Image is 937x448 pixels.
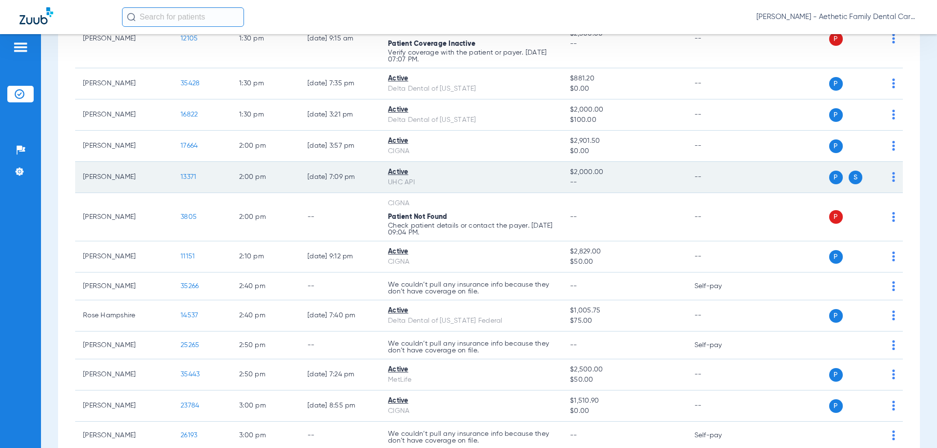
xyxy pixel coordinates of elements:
[231,131,300,162] td: 2:00 PM
[181,312,198,319] span: 14537
[570,257,678,267] span: $50.00
[892,172,895,182] img: group-dot-blue.svg
[570,432,577,439] span: --
[388,167,554,177] div: Active
[388,375,554,385] div: MetLife
[829,108,843,122] span: P
[231,331,300,359] td: 2:50 PM
[829,368,843,382] span: P
[892,340,895,350] img: group-dot-blue.svg
[127,13,136,21] img: Search Icon
[829,250,843,264] span: P
[388,340,554,354] p: We couldn’t pull any insurance info because they don’t have coverage on file.
[231,10,300,68] td: 1:30 PM
[231,359,300,390] td: 2:50 PM
[231,390,300,422] td: 3:00 PM
[75,193,173,241] td: [PERSON_NAME]
[20,7,53,24] img: Zuub Logo
[75,241,173,273] td: [PERSON_NAME]
[829,399,843,413] span: P
[687,390,753,422] td: --
[75,331,173,359] td: [PERSON_NAME]
[75,273,173,300] td: [PERSON_NAME]
[181,432,197,439] span: 26193
[300,273,380,300] td: --
[687,300,753,331] td: --
[388,222,554,236] p: Check patient details or contact the payer. [DATE] 09:04 PM.
[181,111,198,118] span: 16822
[388,257,554,267] div: CIGNA
[181,342,199,349] span: 25265
[231,241,300,273] td: 2:10 PM
[388,40,475,47] span: Patient Coverage Inactive
[181,253,195,260] span: 11151
[756,12,917,22] span: [PERSON_NAME] - Aethetic Family Dental Care ([GEOGRAPHIC_DATA])
[570,136,678,146] span: $2,901.50
[570,105,678,115] span: $2,000.00
[231,300,300,331] td: 2:40 PM
[75,300,173,331] td: Rose Hampshire
[388,406,554,416] div: CIGNA
[75,162,173,193] td: [PERSON_NAME]
[687,241,753,273] td: --
[892,34,895,43] img: group-dot-blue.svg
[300,131,380,162] td: [DATE] 3:57 PM
[570,306,678,316] span: $1,005.75
[687,273,753,300] td: Self-pay
[300,241,380,273] td: [DATE] 9:12 PM
[892,370,895,379] img: group-dot-blue.svg
[388,105,554,115] div: Active
[829,210,843,224] span: P
[570,167,678,177] span: $2,000.00
[570,406,678,416] span: $0.00
[122,7,244,27] input: Search for patients
[888,401,937,448] div: Chat Widget
[388,115,554,125] div: Delta Dental of [US_STATE]
[388,146,554,156] div: CIGNA
[892,110,895,119] img: group-dot-blue.svg
[181,80,200,87] span: 35428
[570,283,577,290] span: --
[75,359,173,390] td: [PERSON_NAME]
[231,68,300,99] td: 1:30 PM
[388,316,554,326] div: Delta Dental of [US_STATE] Federal
[892,401,895,410] img: group-dot-blue.svg
[570,74,678,84] span: $881.20
[570,115,678,125] span: $100.00
[892,212,895,222] img: group-dot-blue.svg
[570,365,678,375] span: $2,500.00
[181,174,196,180] span: 13371
[388,214,447,220] span: Patient Not Found
[570,84,678,94] span: $0.00
[388,365,554,375] div: Active
[300,162,380,193] td: [DATE] 7:09 PM
[231,162,300,193] td: 2:00 PM
[300,99,380,131] td: [DATE] 3:21 PM
[231,99,300,131] td: 1:30 PM
[388,136,554,146] div: Active
[829,171,843,184] span: P
[687,193,753,241] td: --
[300,331,380,359] td: --
[300,359,380,390] td: [DATE] 7:24 PM
[388,281,554,295] p: We couldn’t pull any insurance info because they don’t have coverage on file.
[687,99,753,131] td: --
[388,84,554,94] div: Delta Dental of [US_STATE]
[300,193,380,241] td: --
[829,139,843,153] span: P
[388,430,554,444] p: We couldn’t pull any insurance info because they don’t have coverage on file.
[300,68,380,99] td: [DATE] 7:35 PM
[570,214,577,220] span: --
[388,247,554,257] div: Active
[892,281,895,291] img: group-dot-blue.svg
[388,306,554,316] div: Active
[570,39,678,49] span: --
[300,390,380,422] td: [DATE] 8:55 PM
[570,375,678,385] span: $50.00
[300,10,380,68] td: [DATE] 9:15 AM
[570,342,577,349] span: --
[570,396,678,406] span: $1,510.90
[181,283,199,290] span: 35266
[687,10,753,68] td: --
[829,309,843,323] span: P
